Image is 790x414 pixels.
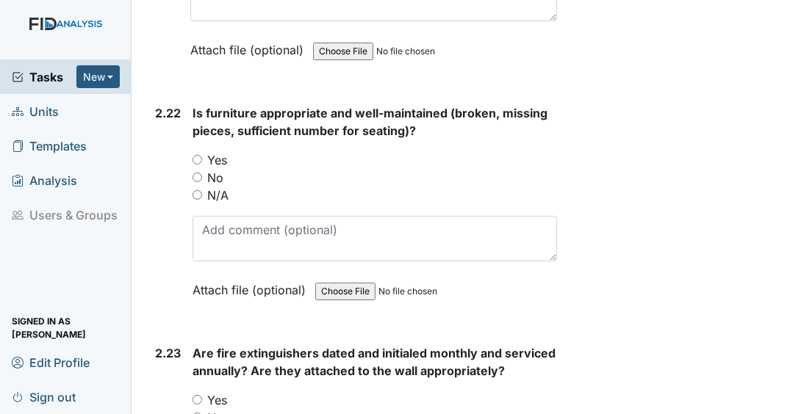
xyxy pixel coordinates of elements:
input: N/A [193,190,202,200]
input: Yes [193,395,202,404]
span: Templates [12,134,87,157]
label: No [207,169,223,186]
span: Analysis [12,169,77,192]
label: N/A [207,186,229,204]
label: Yes [207,391,227,409]
span: Is furniture appropriate and well-maintained (broken, missing pieces, sufficient number for seati... [193,106,547,138]
input: No [193,172,202,182]
a: Tasks [12,68,76,86]
input: Yes [193,155,202,164]
button: New [76,65,121,88]
label: 2.23 [155,344,181,362]
span: Sign out [12,385,76,408]
label: Attach file (optional) [190,33,309,59]
span: Edit Profile [12,351,90,374]
span: Are fire extinguishers dated and initialed monthly and serviced annually? Are they attached to th... [193,346,556,378]
span: Signed in as [PERSON_NAME] [12,316,120,339]
label: 2.22 [155,104,181,122]
label: Yes [207,151,227,169]
span: Units [12,100,59,123]
label: Attach file (optional) [193,273,312,299]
